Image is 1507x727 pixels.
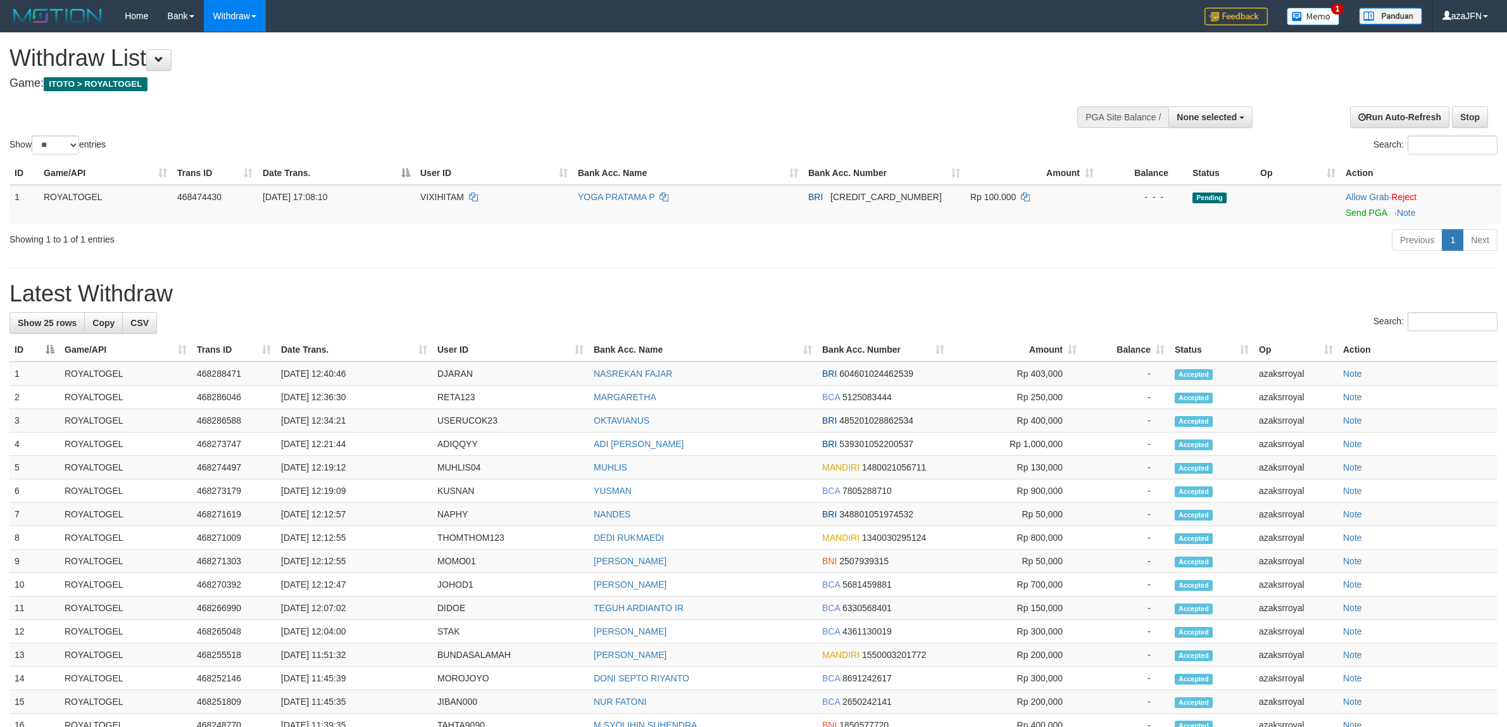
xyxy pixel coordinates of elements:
[9,161,39,185] th: ID
[432,620,589,643] td: STAK
[949,433,1082,456] td: Rp 1,000,000
[949,573,1082,597] td: Rp 700,000
[822,509,837,519] span: BRI
[803,161,965,185] th: Bank Acc. Number: activate to sort column ascending
[822,392,840,402] span: BCA
[1099,161,1187,185] th: Balance
[1254,433,1338,456] td: azaksrroyal
[9,312,85,334] a: Show 25 rows
[594,603,684,613] a: TEGUH ARDIANTO IR
[1343,673,1362,683] a: Note
[1343,415,1362,426] a: Note
[1082,338,1170,362] th: Balance: activate to sort column ascending
[432,503,589,526] td: NAPHY
[276,456,432,479] td: [DATE] 12:19:12
[1204,8,1268,25] img: Feedback.jpg
[594,462,627,472] a: MUHLIS
[1082,643,1170,667] td: -
[808,192,823,202] span: BRI
[594,509,630,519] a: NANDES
[177,192,222,202] span: 468474430
[822,697,840,707] span: BCA
[1175,463,1213,474] span: Accepted
[1346,208,1387,218] a: Send PGA
[1175,369,1213,380] span: Accepted
[822,486,840,496] span: BCA
[1175,393,1213,403] span: Accepted
[1254,690,1338,714] td: azaksrroyal
[839,439,913,449] span: Copy 539301052200537 to clipboard
[842,392,892,402] span: Copy 5125083444 to clipboard
[1082,409,1170,433] td: -
[822,579,840,590] span: BCA
[59,597,192,620] td: ROYALTOGEL
[192,550,276,573] td: 468271303
[594,697,647,707] a: NUR FATONI
[1254,479,1338,503] td: azaksrroyal
[432,456,589,479] td: MUHLIS04
[1343,392,1362,402] a: Note
[432,386,589,409] td: RETA123
[276,386,432,409] td: [DATE] 12:36:30
[1175,674,1213,685] span: Accepted
[9,185,39,224] td: 1
[172,161,258,185] th: Trans ID: activate to sort column ascending
[59,690,192,714] td: ROYALTOGEL
[276,503,432,526] td: [DATE] 12:12:57
[1343,579,1362,590] a: Note
[59,433,192,456] td: ROYALTOGEL
[1104,191,1182,203] div: - - -
[594,650,666,660] a: [PERSON_NAME]
[822,673,840,683] span: BCA
[192,620,276,643] td: 468265048
[263,192,327,202] span: [DATE] 17:08:10
[594,673,689,683] a: DONI SEPTO RIYANTO
[594,415,649,426] a: OKTAVIANUS
[276,409,432,433] td: [DATE] 12:34:21
[9,409,59,433] td: 3
[276,362,432,386] td: [DATE] 12:40:46
[1082,479,1170,503] td: -
[59,526,192,550] td: ROYALTOGEL
[432,643,589,667] td: BUNDASALAMAH
[1359,8,1422,25] img: panduan.png
[1175,486,1213,497] span: Accepted
[1175,650,1213,661] span: Accepted
[9,362,59,386] td: 1
[192,690,276,714] td: 468251809
[594,439,684,449] a: ADI [PERSON_NAME]
[192,409,276,433] td: 468286588
[44,77,147,91] span: ITOTO > ROYALTOGEL
[839,509,913,519] span: Copy 348801051974532 to clipboard
[276,338,432,362] th: Date Trans.: activate to sort column ascending
[949,503,1082,526] td: Rp 50,000
[192,667,276,690] td: 468252146
[276,526,432,550] td: [DATE] 12:12:55
[594,626,666,636] a: [PERSON_NAME]
[1452,106,1488,128] a: Stop
[432,362,589,386] td: DJARAN
[59,386,192,409] td: ROYALTOGEL
[9,643,59,667] td: 13
[1082,456,1170,479] td: -
[839,556,889,566] span: Copy 2507939315 to clipboard
[1168,106,1253,128] button: None selected
[9,136,106,155] label: Show entries
[1170,338,1254,362] th: Status: activate to sort column ascending
[1175,533,1213,544] span: Accepted
[276,573,432,597] td: [DATE] 12:12:47
[822,603,840,613] span: BCA
[59,643,192,667] td: ROYALTOGEL
[9,338,59,362] th: ID: activate to sort column descending
[949,643,1082,667] td: Rp 200,000
[276,479,432,503] td: [DATE] 12:19:09
[1343,509,1362,519] a: Note
[965,161,1099,185] th: Amount: activate to sort column ascending
[39,185,172,224] td: ROYALTOGEL
[594,392,656,402] a: MARGARETHA
[1254,409,1338,433] td: azaksrroyal
[949,456,1082,479] td: Rp 130,000
[432,690,589,714] td: JIBAN000
[839,369,913,379] span: Copy 604601024462539 to clipboard
[1350,106,1449,128] a: Run Auto-Refresh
